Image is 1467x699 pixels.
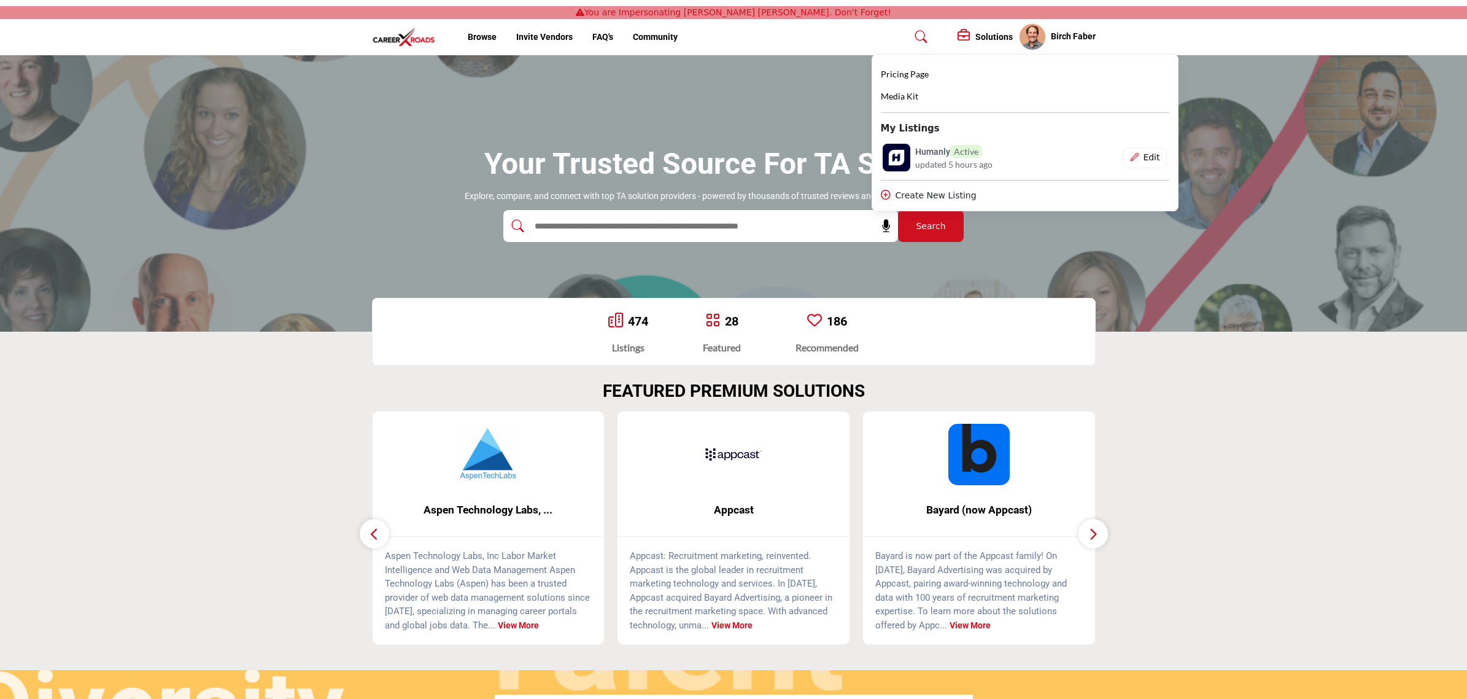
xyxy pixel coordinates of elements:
h1: Your Trusted Source for TA Solutions [484,145,983,183]
span: Media Kit [881,91,918,101]
h5: Solutions [975,31,1013,42]
a: View More [950,620,991,630]
b: My Listings [881,122,940,136]
a: 186 [827,314,847,329]
img: Aspen Technology Labs, Inc. [457,424,519,485]
a: Go to Recommended [807,313,822,330]
div: Basic outlined example [1123,147,1167,168]
span: ... [702,620,709,631]
a: Media Kit [881,90,918,104]
a: Aspen Technology Labs, ... [373,494,605,526]
span: ... [940,620,947,631]
img: humanlyhr logo [883,144,910,171]
div: Listings [608,340,648,355]
b: Aspen Technology Labs, Inc. [391,494,586,526]
div: Solutions [872,54,1179,212]
span: updated 5 hours ago [915,158,993,171]
img: Site Logo [372,27,442,47]
a: Search [903,27,935,47]
a: Browse [468,32,497,42]
b: Bayard (now Appcast) [881,494,1077,526]
span: Aspen Technology Labs, ... [391,502,586,518]
div: Featured [703,340,741,355]
a: Appcast [617,494,850,526]
b: Appcast [636,494,831,526]
h6: Humanly [915,145,982,158]
a: Go to Featured [705,313,720,330]
img: Appcast [703,424,764,485]
a: humanlyhr logo HumanlyActive updated 5 hours ago [881,144,1055,171]
p: Explore, compare, and connect with top TA solution providers - powered by thousands of trusted re... [465,190,1002,203]
a: 474 [628,314,648,329]
h2: FEATURED PREMIUM SOLUTIONS [603,381,865,402]
a: View More [711,620,753,630]
a: View More [498,620,539,630]
span: ... [488,620,495,631]
span: Pricing Page [881,69,929,79]
span: Bayard (now Appcast) [881,502,1077,518]
div: Recommended [795,340,859,355]
span: Active [950,145,982,158]
span: Appcast [636,502,831,518]
a: FAQ's [592,32,613,42]
button: Show Company Details With Edit Page [1123,147,1167,168]
img: Bayard (now Appcast) [948,424,1010,485]
a: Bayard (now Appcast) [863,494,1095,526]
p: Aspen Technology Labs, Inc Labor Market Intelligence and Web Data Management Aspen Technology Lab... [385,549,592,632]
a: Pricing Page [881,68,929,82]
a: 28 [725,314,738,329]
div: Solutions [958,29,1013,44]
p: Appcast: Recruitment marketing, reinvented. Appcast is the global leader in recruitment marketing... [630,549,837,632]
a: Invite Vendors [516,32,573,42]
div: Create New Listing [881,189,1169,202]
button: Show hide supplier dropdown [1019,23,1046,50]
span: Search [916,220,945,233]
button: Search [898,210,964,242]
h5: Birch Faber [1051,31,1096,43]
a: Community [633,32,678,42]
p: Bayard is now part of the Appcast family! On [DATE], Bayard Advertising was acquired by Appcast, ... [875,549,1083,632]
